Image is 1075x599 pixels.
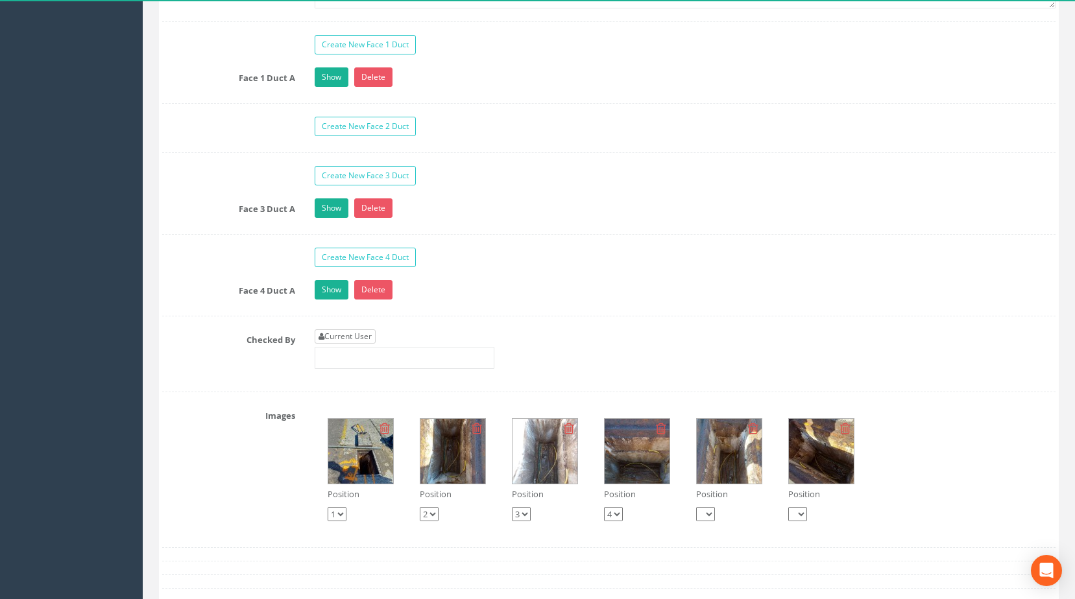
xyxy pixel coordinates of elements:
[315,248,416,267] a: Create New Face 4 Duct
[513,419,577,484] img: 47fddc26-fff1-e43d-fd95-370380488fe8_1caf69dc-06c6-7f2c-d8c4-9056a405d5fd_thumb.jpg
[354,67,393,87] a: Delete
[354,198,393,218] a: Delete
[315,329,376,344] a: Current User
[152,405,305,422] label: Images
[420,488,486,500] p: Position
[315,198,348,218] a: Show
[328,419,393,484] img: 47fddc26-fff1-e43d-fd95-370380488fe8_9717ab70-2637-ad29-9b9b-3fa2071fa0b6_thumb.jpg
[788,488,854,500] p: Position
[315,35,416,54] a: Create New Face 1 Duct
[512,488,578,500] p: Position
[152,67,305,84] label: Face 1 Duct A
[420,419,485,484] img: 47fddc26-fff1-e43d-fd95-370380488fe8_2c5b9e54-2f01-b8e2-4448-309b092bbfe6_thumb.jpg
[605,419,670,484] img: 47fddc26-fff1-e43d-fd95-370380488fe8_e653d8ce-7267-8e17-d33a-93ff90191464_thumb.jpg
[1031,555,1062,586] div: Open Intercom Messenger
[328,488,394,500] p: Position
[696,488,762,500] p: Position
[789,419,854,484] img: 47fddc26-fff1-e43d-fd95-370380488fe8_59d8919e-3716-f359-8abc-14723f21fa85_thumb.jpg
[315,117,416,136] a: Create New Face 2 Duct
[315,67,348,87] a: Show
[604,488,670,500] p: Position
[697,419,762,484] img: 47fddc26-fff1-e43d-fd95-370380488fe8_36e6b7be-a873-1672-5601-7c64209cb0ce_thumb.jpg
[354,280,393,299] a: Delete
[315,280,348,299] a: Show
[152,280,305,297] label: Face 4 Duct A
[152,329,305,346] label: Checked By
[315,166,416,185] a: Create New Face 3 Duct
[152,198,305,215] label: Face 3 Duct A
